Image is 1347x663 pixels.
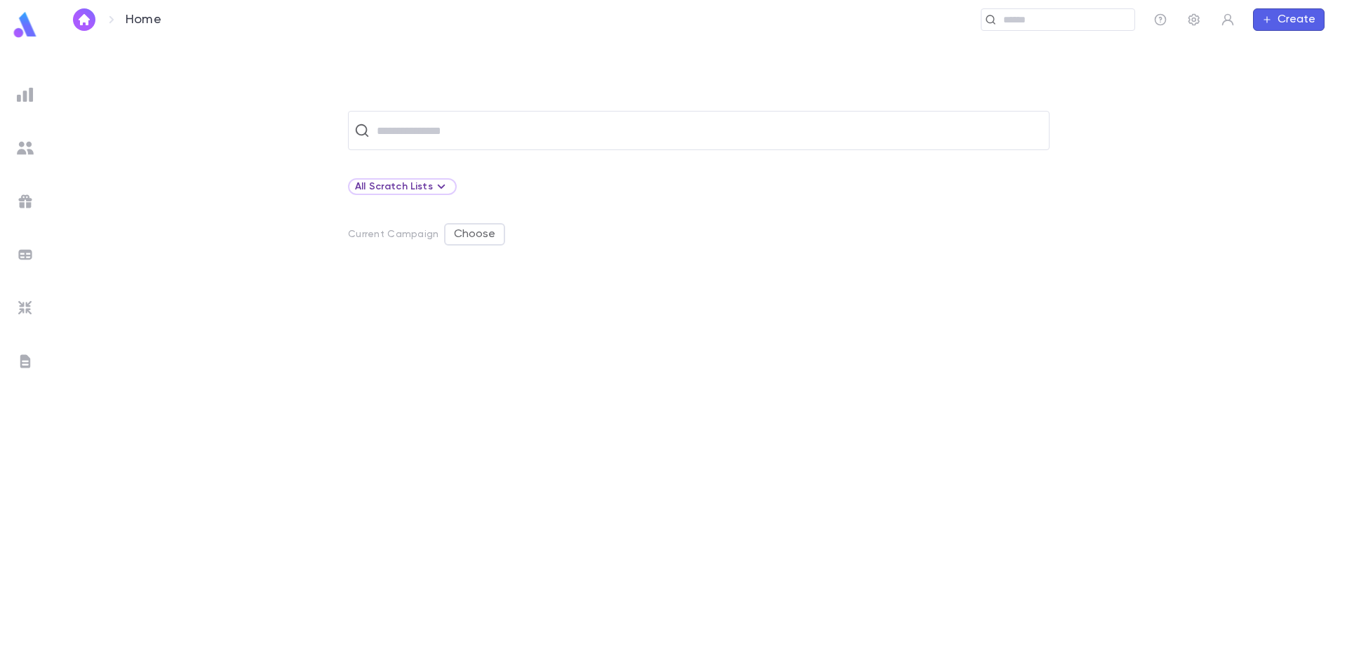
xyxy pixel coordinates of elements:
button: Choose [444,223,505,246]
button: Create [1253,8,1325,31]
img: campaigns_grey.99e729a5f7ee94e3726e6486bddda8f1.svg [17,193,34,210]
div: All Scratch Lists [348,178,457,195]
img: logo [11,11,39,39]
img: students_grey.60c7aba0da46da39d6d829b817ac14fc.svg [17,140,34,156]
img: letters_grey.7941b92b52307dd3b8a917253454ce1c.svg [17,353,34,370]
img: home_white.a664292cf8c1dea59945f0da9f25487c.svg [76,14,93,25]
p: Home [126,12,161,27]
img: reports_grey.c525e4749d1bce6a11f5fe2a8de1b229.svg [17,86,34,103]
img: batches_grey.339ca447c9d9533ef1741baa751efc33.svg [17,246,34,263]
img: imports_grey.530a8a0e642e233f2baf0ef88e8c9fcb.svg [17,300,34,316]
p: Current Campaign [348,229,438,240]
div: All Scratch Lists [355,178,450,195]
